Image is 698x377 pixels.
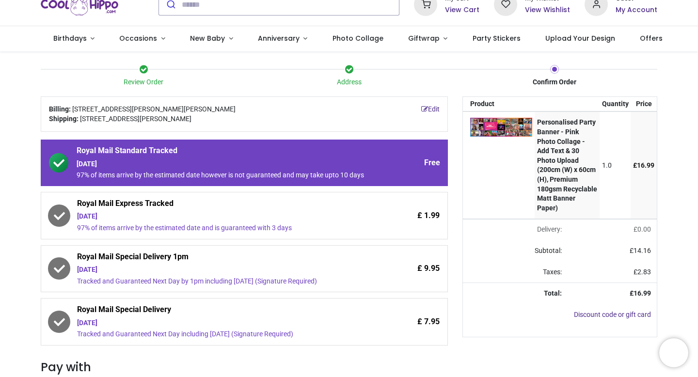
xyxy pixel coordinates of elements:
span: Royal Mail Standard Tracked [77,145,367,159]
div: 1.0 [602,161,629,171]
a: View Cart [445,5,479,15]
th: Quantity [600,97,631,111]
div: 97% of items arrive by the estimated date however is not guaranteed and may take upto 10 days [77,171,367,180]
span: Royal Mail Special Delivery [77,304,367,318]
div: Review Order [41,78,246,87]
span: £ 1.99 [417,210,440,221]
span: Birthdays [53,33,87,43]
div: Address [246,78,452,87]
span: 16.99 [637,161,654,169]
a: View Wishlist [525,5,570,15]
span: 14.16 [634,247,651,254]
strong: £ [630,289,651,297]
strong: Personalised Party Banner - Pink Photo Collage - Add Text & 30 Photo Upload (200cm (W) x 60cm (H)... [537,118,597,211]
div: Tracked and Guaranteed Next Day by 1pm including [DATE] (Signature Required) [77,277,367,286]
span: £ [630,247,651,254]
span: New Baby [190,33,225,43]
td: Taxes: [463,262,568,283]
span: £ 9.95 [417,263,440,274]
span: Photo Collage [333,33,383,43]
a: Anniversary [245,26,320,51]
span: Upload Your Design [545,33,615,43]
td: Delivery will be updated after choosing a new delivery method [463,219,568,240]
a: Birthdays [41,26,107,51]
div: [DATE] [77,212,367,221]
span: Offers [640,33,663,43]
a: New Baby [178,26,246,51]
iframe: Brevo live chat [659,338,688,367]
span: £ [634,225,651,233]
span: £ 7.95 [417,316,440,327]
span: Free [424,157,440,168]
th: Price [631,97,657,111]
span: Royal Mail Express Tracked [77,198,367,212]
strong: Total: [544,289,562,297]
a: Edit [421,105,440,114]
b: Shipping: [49,115,79,123]
img: F6rvjW3h7zQOAAAAAElFTkSuQmCC [470,118,532,136]
div: [DATE] [77,265,367,275]
span: [STREET_ADDRESS][PERSON_NAME] [80,114,191,124]
span: 16.99 [634,289,651,297]
span: 0.00 [637,225,651,233]
span: £ [633,161,654,169]
span: Royal Mail Special Delivery 1pm [77,251,367,265]
a: My Account [616,5,657,15]
span: Anniversary [258,33,300,43]
a: Occasions [107,26,178,51]
a: Discount code or gift card [574,311,651,318]
a: Giftwrap [396,26,460,51]
div: 97% of items arrive by the estimated date and is guaranteed with 3 days [77,223,367,233]
div: [DATE] [77,318,367,328]
th: Product [463,97,535,111]
span: Occasions [119,33,157,43]
td: Subtotal: [463,240,568,262]
div: [DATE] [77,159,367,169]
span: [STREET_ADDRESS][PERSON_NAME][PERSON_NAME] [72,105,236,114]
span: Party Stickers [473,33,521,43]
span: Giftwrap [408,33,440,43]
div: Tracked and Guaranteed Next Day including [DATE] (Signature Required) [77,330,367,339]
span: £ [634,268,651,276]
b: Billing: [49,105,71,113]
span: 2.83 [637,268,651,276]
div: Confirm Order [452,78,657,87]
h3: Pay with [41,359,448,376]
